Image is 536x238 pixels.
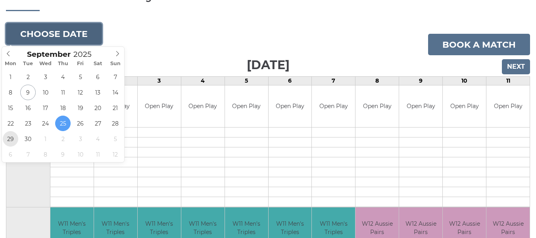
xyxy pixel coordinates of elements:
span: Mon [2,61,19,66]
span: October 11, 2025 [90,147,106,162]
a: Book a match [428,34,530,55]
td: 11 [486,77,530,85]
span: September 3, 2025 [38,69,53,85]
span: September 22, 2025 [3,116,18,131]
span: October 4, 2025 [90,131,106,147]
td: 9 [399,77,443,85]
input: Scroll to increment [71,50,102,59]
span: October 5, 2025 [108,131,123,147]
td: Open Play [225,85,268,127]
span: September 2, 2025 [20,69,36,85]
span: September 10, 2025 [38,85,53,100]
span: Thu [54,61,72,66]
span: October 1, 2025 [38,131,53,147]
span: September 4, 2025 [55,69,71,85]
span: September 8, 2025 [3,85,18,100]
span: September 23, 2025 [20,116,36,131]
span: September 14, 2025 [108,85,123,100]
td: Open Play [399,85,442,127]
span: September 29, 2025 [3,131,18,147]
span: October 6, 2025 [3,147,18,162]
input: Next [502,59,530,74]
td: 7 [312,77,355,85]
td: Open Play [138,85,181,127]
td: 6 [268,77,312,85]
span: September 13, 2025 [90,85,106,100]
span: September 17, 2025 [38,100,53,116]
span: September 11, 2025 [55,85,71,100]
span: September 28, 2025 [108,116,123,131]
span: Wed [37,61,54,66]
span: October 8, 2025 [38,147,53,162]
td: Open Play [312,85,355,127]
span: Sat [89,61,107,66]
span: September 21, 2025 [108,100,123,116]
span: September 7, 2025 [108,69,123,85]
span: Fri [72,61,89,66]
span: October 7, 2025 [20,147,36,162]
td: Open Play [269,85,312,127]
td: 5 [225,77,268,85]
span: September 9, 2025 [20,85,36,100]
span: September 30, 2025 [20,131,36,147]
span: Sun [107,61,124,66]
td: 4 [181,77,225,85]
span: October 9, 2025 [55,147,71,162]
span: September 25, 2025 [55,116,71,131]
span: September 5, 2025 [73,69,88,85]
span: September 18, 2025 [55,100,71,116]
span: September 16, 2025 [20,100,36,116]
td: 3 [137,77,181,85]
span: September 15, 2025 [3,100,18,116]
span: Tue [19,61,37,66]
td: Open Play [486,85,530,127]
span: September 20, 2025 [90,100,106,116]
span: October 10, 2025 [73,147,88,162]
span: October 12, 2025 [108,147,123,162]
span: September 27, 2025 [90,116,106,131]
span: September 1, 2025 [3,69,18,85]
span: September 12, 2025 [73,85,88,100]
td: 8 [355,77,399,85]
span: Scroll to increment [27,51,71,58]
span: September 6, 2025 [90,69,106,85]
td: 10 [443,77,486,85]
td: Open Play [355,85,399,127]
span: October 3, 2025 [73,131,88,147]
td: Open Play [443,85,486,127]
span: October 2, 2025 [55,131,71,147]
button: Choose date [6,23,102,45]
span: September 26, 2025 [73,116,88,131]
span: September 24, 2025 [38,116,53,131]
td: Open Play [181,85,225,127]
span: September 19, 2025 [73,100,88,116]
